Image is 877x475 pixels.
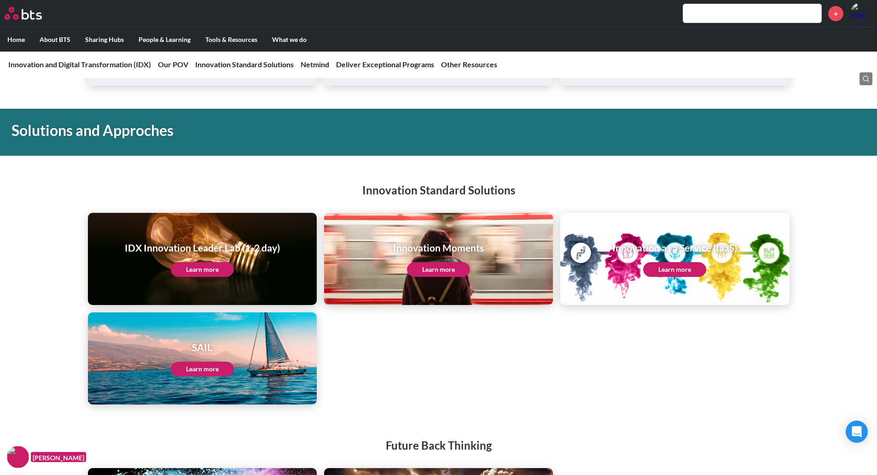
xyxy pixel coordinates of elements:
[393,241,484,254] h1: Innovation Moments
[850,2,872,24] a: Profile
[828,6,843,21] a: +
[850,2,872,24] img: Isaac Webb
[407,262,470,277] a: Learn more
[612,241,737,254] h1: Innovation as a Service (IaaS)
[8,60,151,69] a: Innovation and Digital Transformation (IDX)
[171,262,234,277] a: Learn more
[846,421,868,443] div: Open Intercom Messenger
[12,120,609,141] h1: Solutions and Approches
[131,28,198,52] label: People & Learning
[441,60,497,69] a: Other Resources
[7,446,29,468] img: F
[643,262,706,277] a: Learn more
[265,28,314,52] label: What we do
[158,60,188,69] a: Our POV
[301,60,329,69] a: Netmind
[171,340,234,354] h1: SAIL
[198,28,265,52] label: Tools & Resources
[171,362,234,376] a: Learn more
[5,7,59,20] a: Go home
[195,60,294,69] a: Innovation Standard Solutions
[78,28,131,52] label: Sharing Hubs
[336,60,434,69] a: Deliver Exceptional Programs
[32,28,78,52] label: About BTS
[125,241,280,254] h1: IDX Innovation Leader Lab (1-2 day)
[5,7,42,20] img: BTS Logo
[31,452,86,463] figcaption: [PERSON_NAME]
